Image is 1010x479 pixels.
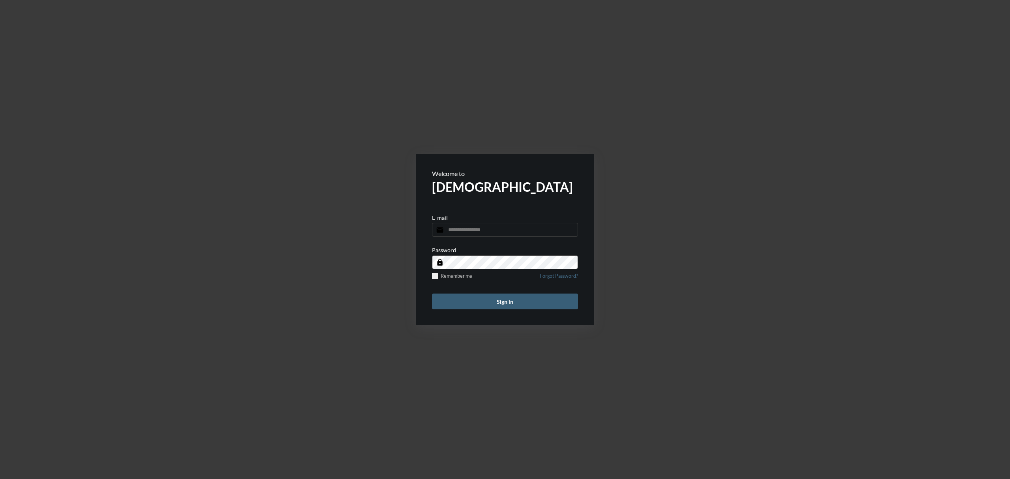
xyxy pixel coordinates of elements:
p: Welcome to [432,170,578,177]
button: Sign in [432,294,578,309]
label: Remember me [432,273,472,279]
p: Password [432,247,456,253]
h2: [DEMOGRAPHIC_DATA] [432,179,578,195]
p: E-mail [432,214,448,221]
a: Forgot Password? [540,273,578,284]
